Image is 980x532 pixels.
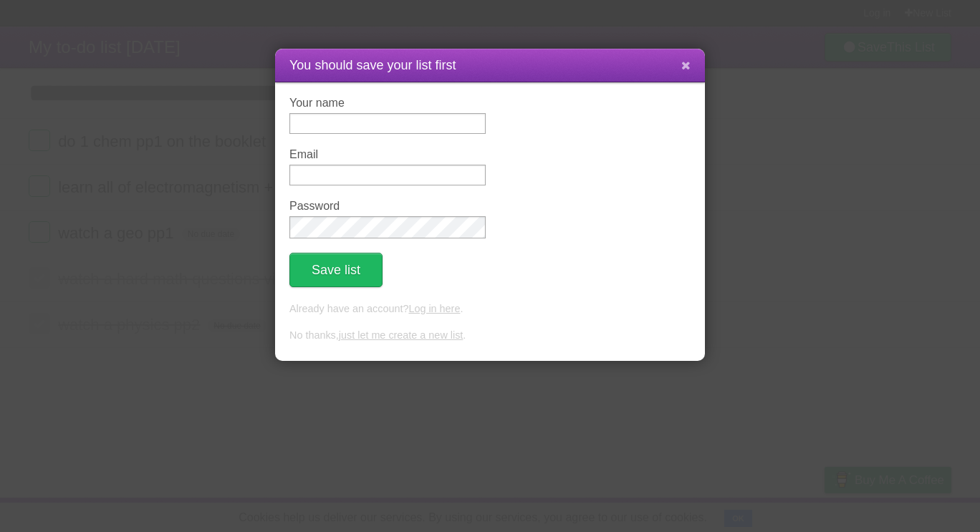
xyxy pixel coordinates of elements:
[289,148,486,161] label: Email
[289,328,691,344] p: No thanks, .
[289,97,486,110] label: Your name
[289,56,691,75] h1: You should save your list first
[408,303,460,314] a: Log in here
[289,301,691,317] p: Already have an account? .
[339,329,463,341] a: just let me create a new list
[289,253,383,287] button: Save list
[289,200,486,213] label: Password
